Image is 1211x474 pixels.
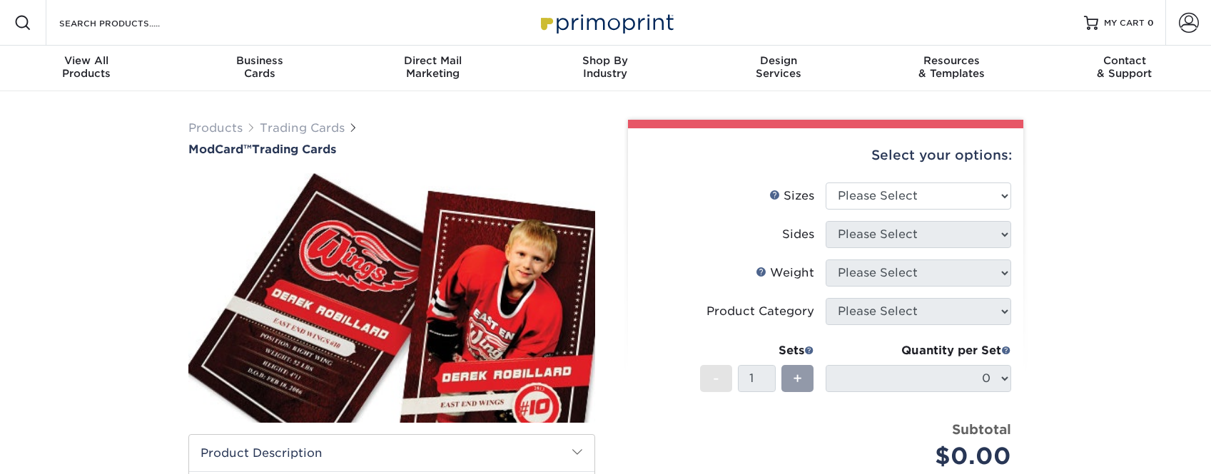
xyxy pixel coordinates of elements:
div: & Support [1038,54,1211,80]
a: ModCard™Trading Cards [188,143,595,156]
span: Contact [1038,54,1211,67]
div: Industry [519,54,691,80]
div: Marketing [346,54,519,80]
span: 0 [1147,18,1154,28]
span: Business [173,54,345,67]
span: Design [692,54,865,67]
div: Services [692,54,865,80]
strong: Subtotal [952,421,1011,437]
span: + [793,368,802,389]
a: Trading Cards [260,121,345,135]
img: Primoprint [534,7,677,38]
div: Product Category [706,303,814,320]
div: Weight [756,264,814,282]
span: Resources [865,54,1038,67]
h1: Trading Cards [188,143,595,156]
div: Sides [782,226,814,243]
a: Contact& Support [1038,46,1211,91]
span: ModCard™ [188,143,252,156]
img: ModCard™ 01 [188,158,595,438]
div: $0.00 [836,439,1011,473]
div: Sizes [769,187,814,205]
a: BusinessCards [173,46,345,91]
input: SEARCH PRODUCTS..... [58,14,197,31]
a: Products [188,121,243,135]
div: Select your options: [639,128,1012,182]
span: MY CART [1104,17,1145,29]
a: Direct MailMarketing [346,46,519,91]
div: Cards [173,54,345,80]
a: Resources& Templates [865,46,1038,91]
div: Sets [700,342,814,359]
a: Shop ByIndustry [519,46,691,91]
span: Direct Mail [346,54,519,67]
span: Shop By [519,54,691,67]
div: & Templates [865,54,1038,80]
h2: Product Description [189,435,594,471]
span: - [713,368,719,389]
a: DesignServices [692,46,865,91]
div: Quantity per Set [826,342,1011,359]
